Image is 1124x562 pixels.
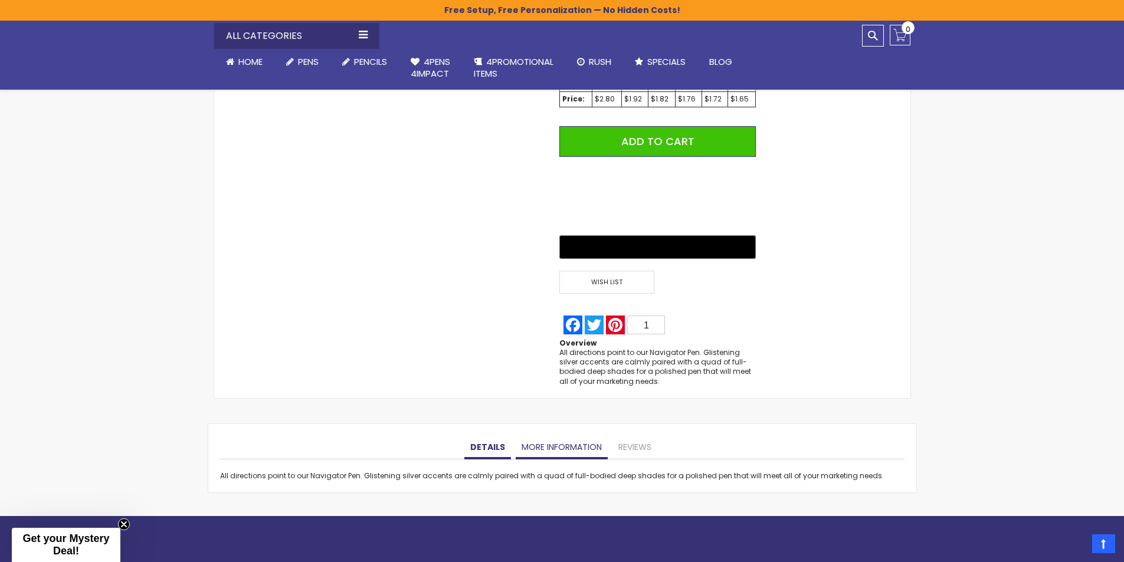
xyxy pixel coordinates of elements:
[118,518,130,530] button: Close teaser
[644,320,649,330] span: 1
[474,55,553,80] span: 4PROMOTIONAL ITEMS
[584,315,605,334] a: Twitter
[298,55,319,68] span: Pens
[464,436,511,459] a: Details
[411,55,450,80] span: 4Pens 4impact
[399,49,462,87] a: 4Pens4impact
[565,49,623,75] a: Rush
[624,94,645,104] div: $1.92
[462,49,565,87] a: 4PROMOTIONALITEMS
[730,94,753,104] div: $1.65
[562,94,585,104] strong: Price:
[906,24,910,35] span: 0
[214,49,274,75] a: Home
[354,55,387,68] span: Pencils
[22,533,109,557] span: Get your Mystery Deal!
[559,235,755,259] button: Buy with GPay
[612,436,657,459] a: Reviews
[214,23,379,49] div: All Categories
[12,528,120,562] div: Get your Mystery Deal!Close teaser
[559,166,755,227] iframe: PayPal
[678,94,699,104] div: $1.76
[220,471,905,481] div: All directions point to our Navigator Pen. Glistening silver accents are calmly paired with a qua...
[1092,534,1115,553] a: Top
[238,55,263,68] span: Home
[704,94,725,104] div: $1.72
[623,49,697,75] a: Specials
[559,271,657,294] a: Wish List
[559,271,654,294] span: Wish List
[651,94,672,104] div: $1.82
[697,49,744,75] a: Blog
[330,49,399,75] a: Pencils
[589,55,611,68] span: Rush
[605,315,666,334] a: Pinterest1
[559,126,755,157] button: Add to Cart
[516,436,608,459] a: More Information
[559,348,755,386] div: All directions point to our Navigator Pen. Glistening silver accents are calmly paired with a qua...
[709,55,732,68] span: Blog
[559,338,597,348] strong: Overview
[890,25,910,45] a: 0
[647,55,686,68] span: Specials
[595,94,619,104] div: $2.80
[562,315,584,334] a: Facebook
[621,134,694,149] span: Add to Cart
[274,49,330,75] a: Pens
